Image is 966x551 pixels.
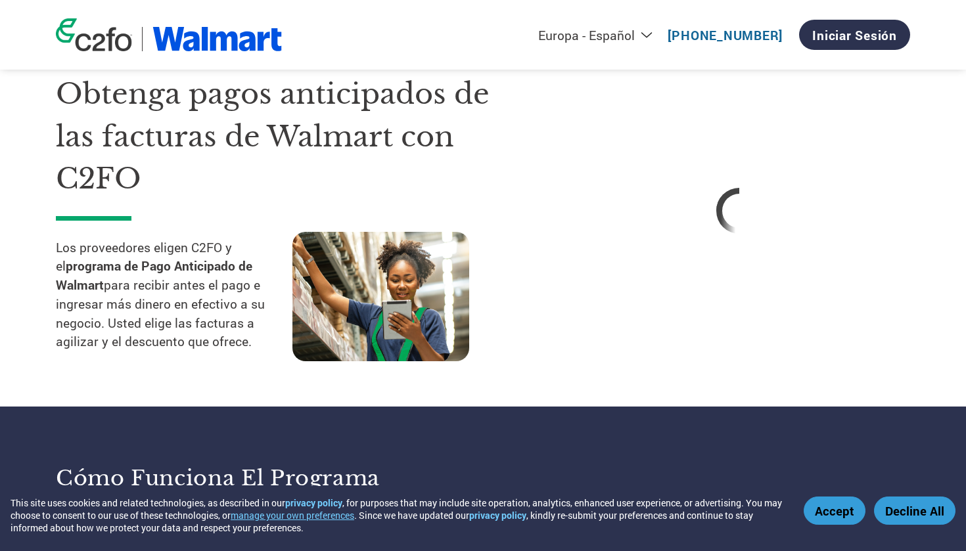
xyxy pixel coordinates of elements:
[56,257,252,293] strong: programa de Pago Anticipado de Walmart
[469,509,526,521] a: privacy policy
[11,496,785,534] div: This site uses cookies and related technologies, as described in our , for purposes that may incl...
[874,496,955,525] button: Decline All
[285,496,342,509] a: privacy policy
[152,27,282,51] img: Walmart
[799,20,910,50] a: Iniciar sesión
[804,496,865,525] button: Accept
[56,18,132,51] img: c2fo logo
[56,73,529,200] h1: Obtenga pagos anticipados de las facturas de Walmart con C2FO
[668,27,783,43] a: [PHONE_NUMBER]
[231,509,354,521] button: manage your own preferences
[56,465,467,491] h3: Cómo funciona el programa
[56,238,292,352] p: Los proveedores eligen C2FO y el para recibir antes el pago e ingresar más dinero en efectivo a s...
[292,232,469,361] img: supply chain worker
